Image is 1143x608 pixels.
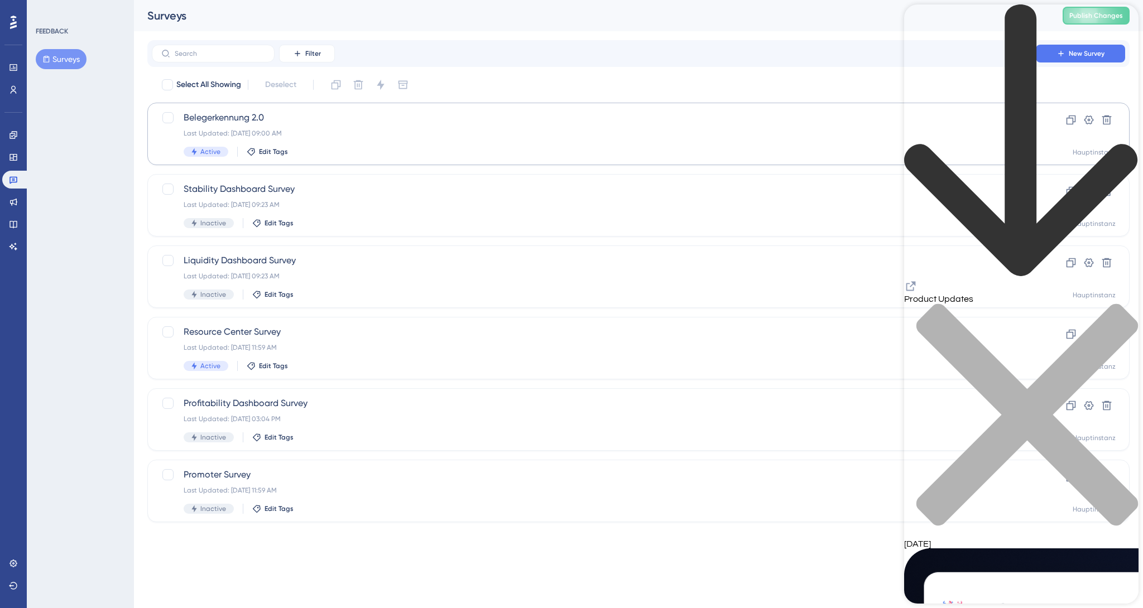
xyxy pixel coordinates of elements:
span: Edit Tags [259,147,288,156]
span: Edit Tags [265,433,294,442]
div: Last Updated: [DATE] 11:59 AM [184,343,1004,352]
button: Open AI Assistant Launcher [3,3,30,30]
span: Edit Tags [265,504,294,513]
div: Last Updated: [DATE] 09:23 AM [184,200,1004,209]
span: Edit Tags [259,361,288,370]
span: Active [200,147,220,156]
span: Liquidity Dashboard Survey [184,254,1004,267]
button: Edit Tags [247,147,288,156]
span: Stability Dashboard Survey [184,182,1004,196]
span: Belegerkennung 2.0 [184,111,1004,124]
button: Deselect [255,75,306,95]
div: Last Updated: [DATE] 09:23 AM [184,272,1004,281]
span: Edit Tags [265,219,294,228]
span: Promoter Survey [184,468,1004,481]
span: Inactive [200,504,226,513]
button: Edit Tags [252,290,294,299]
div: Surveys [147,8,1035,23]
button: Edit Tags [252,504,294,513]
button: Edit Tags [252,219,294,228]
span: Filter [305,49,321,58]
div: Last Updated: [DATE] 11:59 AM [184,486,1004,495]
div: Last Updated: [DATE] 03:04 PM [184,414,1004,423]
button: Edit Tags [252,433,294,442]
span: Select All Showing [176,78,241,91]
button: Filter [279,45,335,62]
span: Resource Center Survey [184,325,1004,339]
button: Surveys [36,49,87,69]
input: Search [175,50,265,57]
div: FEEDBACK [36,27,68,36]
button: Edit Tags [247,361,288,370]
span: Deselect [265,78,296,91]
span: Inactive [200,219,226,228]
span: Inactive [200,290,226,299]
span: Need Help? [26,3,70,16]
span: Profitability Dashboard Survey [184,397,1004,410]
span: Inactive [200,433,226,442]
span: Active [200,361,220,370]
div: Last Updated: [DATE] 09:00 AM [184,129,1004,138]
span: Edit Tags [265,290,294,299]
img: launcher-image-alternative-text [7,7,27,27]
